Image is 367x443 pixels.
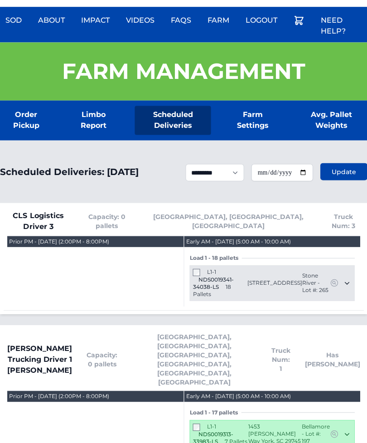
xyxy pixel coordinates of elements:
a: Scheduled Deliveries [135,106,211,135]
span: Truck Num: 1 [271,346,290,373]
a: Logout [240,10,282,31]
span: [GEOGRAPHIC_DATA], [GEOGRAPHIC_DATA], [GEOGRAPHIC_DATA] [144,212,312,230]
span: Load 1 - 18 pallets [189,254,241,261]
a: Videos [121,10,160,31]
a: FAQs [165,10,196,31]
span: L1-1 [207,268,216,275]
a: Farm [202,10,234,31]
span: Update [331,167,356,176]
a: Limbo Report [67,106,121,135]
span: NDS0019341-34038-LS [193,276,233,290]
div: Early AM - [DATE] (5:00 AM - 10:00 AM) [186,238,290,245]
button: Update [320,163,367,180]
a: About [33,10,70,31]
span: 18 Pallets [193,283,231,297]
a: Impact [76,10,115,31]
div: Prior PM - [DATE] (2:00PM - 8:00PM) [9,238,109,245]
div: Early AM - [DATE] (5:00 AM - 10:00 AM) [186,392,290,399]
span: Has [PERSON_NAME] [304,350,360,368]
span: [GEOGRAPHIC_DATA], [GEOGRAPHIC_DATA], [GEOGRAPHIC_DATA], [GEOGRAPHIC_DATA], [GEOGRAPHIC_DATA], [G... [132,332,256,386]
h1: Farm Management [62,60,305,82]
a: Avg. Pallet Weights [295,106,367,135]
span: Stone River - Lot #: 265 [302,272,329,293]
span: Capacity: 0 pallets [87,350,117,368]
span: Truck Num: 3 [327,212,360,230]
span: [PERSON_NAME] Trucking Driver 1 [PERSON_NAME] [7,343,72,375]
span: L1-1 [207,423,216,429]
a: Farm Settings [225,106,280,135]
span: Load 1 - 17 pallets [189,409,241,416]
div: Prior PM - [DATE] (2:00PM - 8:00PM) [9,392,109,399]
span: CLS Logistics Driver 3 [7,210,69,232]
span: [STREET_ADDRESS] [247,279,302,286]
span: Capacity: 0 pallets [84,212,130,230]
a: Need Help? [315,10,367,42]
